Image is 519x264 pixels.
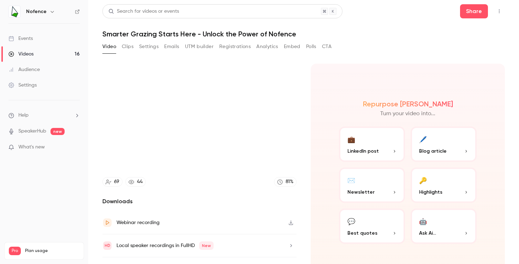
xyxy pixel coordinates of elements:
div: 🖊️ [419,134,427,145]
h2: Downloads [102,197,297,206]
button: UTM builder [185,41,214,52]
button: Embed [284,41,300,52]
button: Registrations [219,41,251,52]
button: Settings [139,41,159,52]
button: Clips [122,41,133,52]
div: Videos [8,51,34,58]
span: LinkedIn post [347,147,379,155]
div: Local speaker recordings in FullHD [117,241,214,250]
button: ✉️Newsletter [339,168,405,203]
button: 🤖Ask Ai... [411,209,477,244]
button: Emails [164,41,179,52]
div: 🔑 [419,175,427,186]
span: Newsletter [347,188,375,196]
h2: Repurpose [PERSON_NAME] [363,100,453,108]
button: Analytics [256,41,278,52]
button: Polls [306,41,316,52]
span: Highlights [419,188,442,196]
div: 69 [114,178,119,186]
div: 🤖 [419,216,427,227]
span: Help [18,112,29,119]
a: SpeakerHub [18,128,46,135]
img: Nofence [9,6,20,17]
a: 81% [274,177,297,187]
span: Best quotes [347,229,377,237]
button: CTA [322,41,332,52]
div: Events [8,35,33,42]
div: 81 % [286,178,293,186]
button: Share [460,4,488,18]
span: New [199,241,214,250]
span: Pro [9,247,21,255]
span: Blog article [419,147,447,155]
a: 44 [125,177,146,187]
span: Ask Ai... [419,229,436,237]
h6: Nofence [26,8,47,15]
div: Settings [8,82,37,89]
li: help-dropdown-opener [8,112,80,119]
iframe: Noticeable Trigger [71,144,80,151]
div: 💼 [347,134,355,145]
div: Search for videos or events [108,8,179,15]
h1: Smarter Grazing Starts Here - Unlock the Power of Nofence [102,30,505,38]
span: What's new [18,143,45,151]
div: 44 [137,178,143,186]
button: 🔑Highlights [411,168,477,203]
div: ✉️ [347,175,355,186]
p: Turn your video into... [380,110,435,118]
div: 💬 [347,216,355,227]
button: Video [102,41,116,52]
div: Audience [8,66,40,73]
span: Plan usage [25,248,79,254]
div: Webinar recording [117,218,160,227]
button: Top Bar Actions [494,6,505,17]
button: 🖊️Blog article [411,127,477,162]
span: new [50,128,65,135]
button: 💬Best quotes [339,209,405,244]
a: 69 [102,177,123,187]
button: 💼LinkedIn post [339,127,405,162]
